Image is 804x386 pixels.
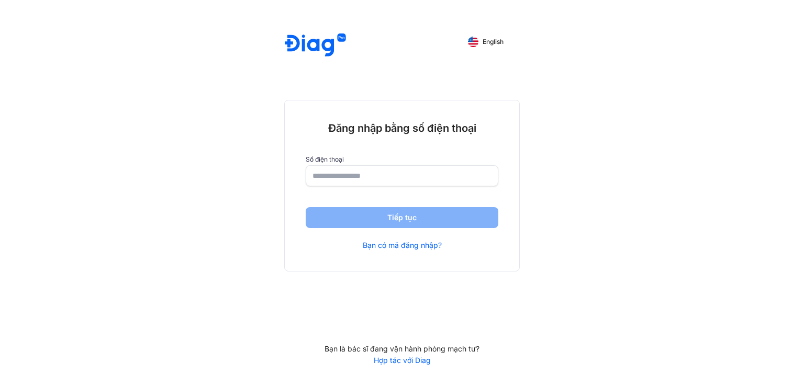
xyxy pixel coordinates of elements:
div: Bạn là bác sĩ đang vận hành phòng mạch tư? [284,344,520,354]
span: English [483,38,504,46]
button: Tiếp tục [306,207,498,228]
div: Đăng nhập bằng số điện thoại [306,121,498,135]
label: Số điện thoại [306,156,498,163]
img: logo [285,33,346,58]
button: English [461,33,511,50]
img: English [468,37,478,47]
a: Hợp tác với Diag [284,356,520,365]
a: Bạn có mã đăng nhập? [363,241,442,250]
